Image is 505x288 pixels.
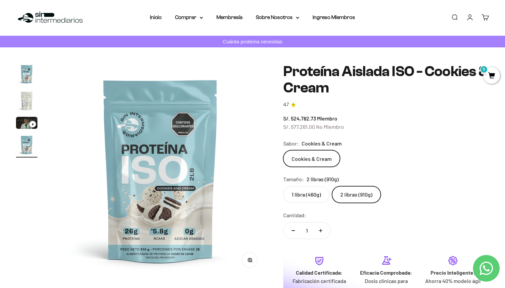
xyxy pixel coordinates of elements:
[283,211,306,220] label: Cantidad:
[283,175,304,184] legend: Tamaño:
[150,14,162,20] a: Inicio
[16,90,37,111] img: Proteína Aislada ISO - Cookies & Cream
[221,37,284,46] p: Cuánta proteína necesitas
[16,63,37,87] button: Ir al artículo 1
[53,63,267,277] img: Proteína Aislada ISO - Cookies & Cream
[216,14,242,20] a: Membresía
[317,115,337,121] span: Miembro
[283,123,315,130] span: S/. 577,261.00
[16,90,37,113] button: Ir al artículo 2
[316,123,344,130] span: No Miembro
[256,13,299,22] summary: Sobre Nosotros
[16,63,37,85] img: Proteína Aislada ISO - Cookies & Cream
[313,14,355,20] a: Ingreso Miembros
[431,269,475,276] strong: Precio Inteligente:
[283,101,289,108] span: 4.7
[16,134,37,156] img: Proteína Aislada ISO - Cookies & Cream
[284,223,303,239] button: Reducir cantidad
[283,63,489,96] h1: Proteína Aislada ISO - Cookies & Cream
[16,134,37,158] button: Ir al artículo 4
[283,139,299,148] legend: Sabor:
[16,117,37,131] button: Ir al artículo 3
[283,115,316,121] span: S/. 524,782.73
[360,269,412,276] strong: Eficacia Comprobada:
[296,269,343,276] strong: Calidad Certificada:
[480,65,488,73] mark: 0
[302,139,342,148] span: Cookies & Cream
[311,223,330,239] button: Aumentar cantidad
[283,101,489,108] a: 4.74.7 de 5.0 estrellas
[483,72,500,80] a: 0
[175,13,203,22] summary: Comprar
[307,175,339,184] span: 2 libras (910g)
